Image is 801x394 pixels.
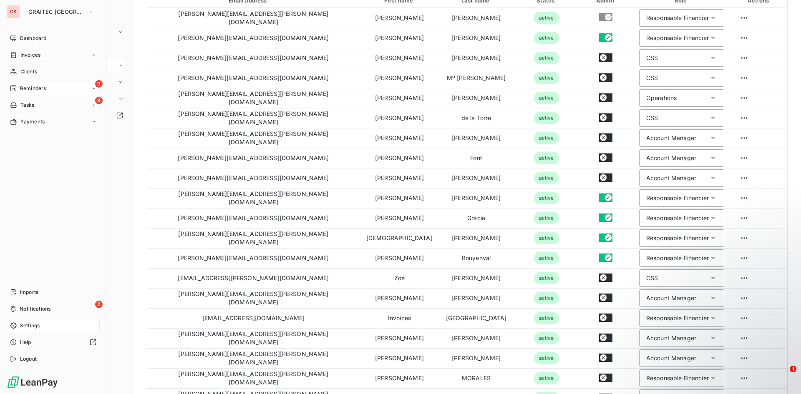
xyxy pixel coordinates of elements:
div: Account Manager [646,174,696,182]
span: GRAITEC [GEOGRAPHIC_DATA] [28,8,84,15]
div: Responsable Financier [646,34,709,42]
td: [PERSON_NAME][EMAIL_ADDRESS][PERSON_NAME][DOMAIN_NAME] [147,188,360,208]
td: Bouyenval [439,248,514,268]
span: 8 [95,97,103,104]
td: [PERSON_NAME] [360,348,439,368]
td: [PERSON_NAME] [439,348,514,368]
td: [DEMOGRAPHIC_DATA] [360,228,439,248]
div: Responsable Financier [646,374,709,382]
td: [PERSON_NAME][EMAIL_ADDRESS][PERSON_NAME][DOMAIN_NAME] [147,228,360,248]
iframe: Intercom notifications message [634,313,801,371]
td: [PERSON_NAME] [360,128,439,148]
td: [PERSON_NAME] [439,128,514,148]
div: CSS [646,114,658,122]
td: [PERSON_NAME] [360,8,439,28]
td: [PERSON_NAME] [439,48,514,68]
span: Logout [20,355,37,363]
td: [PERSON_NAME] [360,368,439,388]
td: [PERSON_NAME] [360,68,439,88]
span: Imports [20,289,38,296]
td: [PERSON_NAME] [360,208,439,228]
td: [PERSON_NAME] [360,88,439,108]
td: [PERSON_NAME] [360,248,439,268]
td: [EMAIL_ADDRESS][PERSON_NAME][DOMAIN_NAME] [147,268,360,288]
span: active [534,132,559,144]
span: Payments [20,118,45,125]
td: [PERSON_NAME] [360,328,439,348]
td: [PERSON_NAME][EMAIL_ADDRESS][PERSON_NAME][DOMAIN_NAME] [147,348,360,368]
span: active [534,312,559,324]
td: [PERSON_NAME][EMAIL_ADDRESS][PERSON_NAME][DOMAIN_NAME] [147,368,360,388]
td: [PERSON_NAME][EMAIL_ADDRESS][PERSON_NAME][DOMAIN_NAME] [147,8,360,28]
span: 2 [95,301,103,308]
span: active [534,192,559,204]
img: Logo LeanPay [7,376,58,389]
div: CSS [646,274,658,282]
div: Account Manager [646,154,696,162]
td: [PERSON_NAME] [439,188,514,208]
div: Responsable Financier [646,214,709,222]
td: [PERSON_NAME] [439,8,514,28]
span: active [534,332,559,344]
td: [EMAIL_ADDRESS][DOMAIN_NAME] [147,308,360,328]
td: Zoé [360,268,439,288]
td: [PERSON_NAME] [439,328,514,348]
td: de la Torre [439,108,514,128]
span: Notifications [20,305,50,313]
td: [PERSON_NAME][EMAIL_ADDRESS][DOMAIN_NAME] [147,248,360,268]
div: Account Manager [646,294,696,302]
td: [PERSON_NAME] [360,188,439,208]
iframe: Intercom live chat [773,366,793,386]
span: Help [20,339,31,346]
a: Help [7,336,100,349]
td: [PERSON_NAME][EMAIL_ADDRESS][DOMAIN_NAME] [147,48,360,68]
td: [PERSON_NAME] [439,88,514,108]
span: active [534,92,559,104]
td: Font [439,148,514,168]
td: Invoices [360,308,439,328]
span: active [534,272,559,284]
td: [PERSON_NAME] [439,28,514,48]
td: [PERSON_NAME] [439,288,514,308]
td: [PERSON_NAME][EMAIL_ADDRESS][PERSON_NAME][DOMAIN_NAME] [147,108,360,128]
td: [PERSON_NAME] [360,288,439,308]
div: Responsable Financier [646,14,709,22]
span: active [534,32,559,44]
td: [PERSON_NAME][EMAIL_ADDRESS][DOMAIN_NAME] [147,28,360,48]
td: [PERSON_NAME] [360,168,439,188]
span: 1 [790,366,796,372]
div: Responsable Financier [646,254,709,262]
td: [PERSON_NAME][EMAIL_ADDRESS][DOMAIN_NAME] [147,168,360,188]
div: GS [7,5,20,18]
div: Responsable Financier [646,234,709,242]
span: Invoices [20,51,40,59]
td: [PERSON_NAME] [439,268,514,288]
td: [PERSON_NAME][EMAIL_ADDRESS][DOMAIN_NAME] [147,208,360,228]
span: active [534,292,559,304]
span: active [534,172,559,184]
div: CSS [646,74,658,82]
td: [PERSON_NAME][EMAIL_ADDRESS][DOMAIN_NAME] [147,148,360,168]
span: active [534,152,559,164]
span: Dashboard [20,35,46,42]
td: Gracia [439,208,514,228]
td: Mº [PERSON_NAME] [439,68,514,88]
span: 9 [95,80,103,88]
td: [GEOGRAPHIC_DATA] [439,308,514,328]
span: active [534,252,559,264]
span: Tasks [20,101,35,109]
div: Account Manager [646,134,696,142]
div: Responsable Financier [646,194,709,202]
span: active [534,12,559,24]
td: [PERSON_NAME] [360,48,439,68]
span: active [534,212,559,224]
td: [PERSON_NAME] [360,108,439,128]
td: [PERSON_NAME][EMAIL_ADDRESS][DOMAIN_NAME] [147,68,360,88]
span: Reminders [20,85,46,92]
td: [PERSON_NAME] [360,148,439,168]
div: CSS [646,54,658,62]
td: [PERSON_NAME] [360,28,439,48]
div: Operations [646,94,677,102]
td: [PERSON_NAME][EMAIL_ADDRESS][PERSON_NAME][DOMAIN_NAME] [147,128,360,148]
span: active [534,352,559,364]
